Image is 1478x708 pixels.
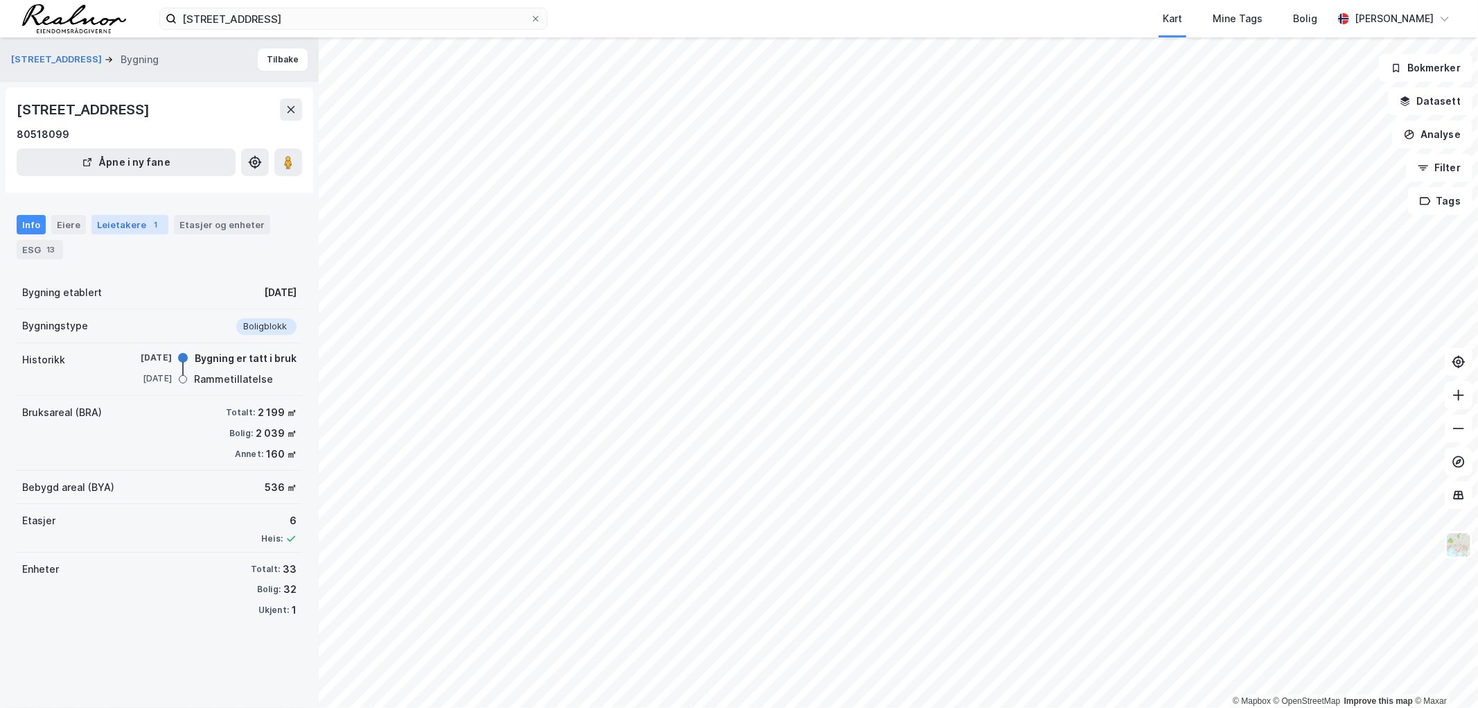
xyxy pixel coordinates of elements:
div: Info [17,215,46,234]
div: Kontrollprogram for chat [1409,641,1478,708]
button: Analyse [1392,121,1472,148]
input: Søk på adresse, matrikkel, gårdeiere, leietakere eller personer [177,8,530,29]
a: Mapbox [1233,696,1271,706]
div: 1 [292,602,297,619]
iframe: Chat Widget [1409,641,1478,708]
img: Z [1445,532,1472,558]
div: [DATE] [116,352,172,364]
div: Totalt: [226,407,255,418]
div: Enheter [22,561,59,578]
button: Filter [1406,154,1472,182]
button: Åpne i ny fane [17,148,236,176]
div: 6 [261,512,297,529]
div: Annet: [235,449,263,460]
div: Etasjer [22,512,55,529]
div: Mine Tags [1213,10,1263,27]
div: 2 199 ㎡ [258,404,297,421]
a: Improve this map [1344,696,1413,706]
a: OpenStreetMap [1274,696,1341,706]
div: ESG [17,240,63,259]
button: [STREET_ADDRESS] [11,53,105,67]
div: Bygning er tatt i bruk [195,350,297,367]
div: Bebygd areal (BYA) [22,479,114,496]
div: Bygningstype [22,318,88,334]
div: [PERSON_NAME] [1355,10,1434,27]
div: Ukjent: [258,605,289,616]
button: Bokmerker [1379,54,1472,82]
div: Etasjer og enheter [179,218,265,231]
button: Datasett [1388,87,1472,115]
div: 13 [44,243,58,257]
div: Bruksareal (BRA) [22,404,102,421]
button: Tilbake [258,49,308,71]
div: Eiere [51,215,86,234]
button: Tags [1408,187,1472,215]
div: [DATE] [116,372,172,385]
div: Kart [1163,10,1182,27]
div: 80518099 [17,126,69,143]
div: 33 [283,561,297,578]
div: Bolig [1293,10,1317,27]
div: 2 039 ㎡ [256,425,297,442]
div: [DATE] [264,284,297,301]
div: Historikk [22,352,65,368]
div: Bygning etablert [22,284,102,301]
div: Bygning [121,51,159,68]
div: Totalt: [251,564,280,575]
div: [STREET_ADDRESS] [17,98,152,121]
img: realnor-logo.934646d98de889bb5806.png [22,4,126,33]
div: 160 ㎡ [266,446,297,463]
div: Bolig: [229,428,253,439]
div: 536 ㎡ [265,479,297,496]
div: Bolig: [257,584,281,595]
div: 1 [149,218,163,232]
div: 32 [283,581,297,598]
div: Heis: [261,533,283,544]
div: Leietakere [91,215,168,234]
div: Rammetillatelse [194,371,273,388]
